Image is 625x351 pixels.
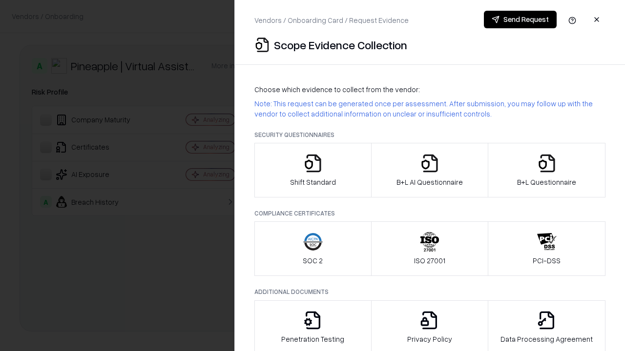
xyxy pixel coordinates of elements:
p: Scope Evidence Collection [274,37,407,53]
p: Note: This request can be generated once per assessment. After submission, you may follow up with... [254,98,605,119]
p: Vendors / Onboarding Card / Request Evidence [254,15,409,25]
button: ISO 27001 [371,221,489,276]
button: B+L AI Questionnaire [371,143,489,197]
button: Shift Standard [254,143,372,197]
p: Security Questionnaires [254,131,605,139]
p: B+L AI Questionnaire [396,177,463,187]
p: Penetration Testing [281,334,344,344]
p: Shift Standard [290,177,336,187]
p: SOC 2 [303,255,323,266]
button: Send Request [484,11,557,28]
p: Additional Documents [254,288,605,296]
p: Data Processing Agreement [500,334,593,344]
button: PCI-DSS [488,221,605,276]
p: B+L Questionnaire [517,177,576,187]
p: Privacy Policy [407,334,452,344]
p: Choose which evidence to collect from the vendor: [254,84,605,95]
button: B+L Questionnaire [488,143,605,197]
p: PCI-DSS [533,255,561,266]
p: Compliance Certificates [254,209,605,217]
p: ISO 27001 [414,255,445,266]
button: SOC 2 [254,221,372,276]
